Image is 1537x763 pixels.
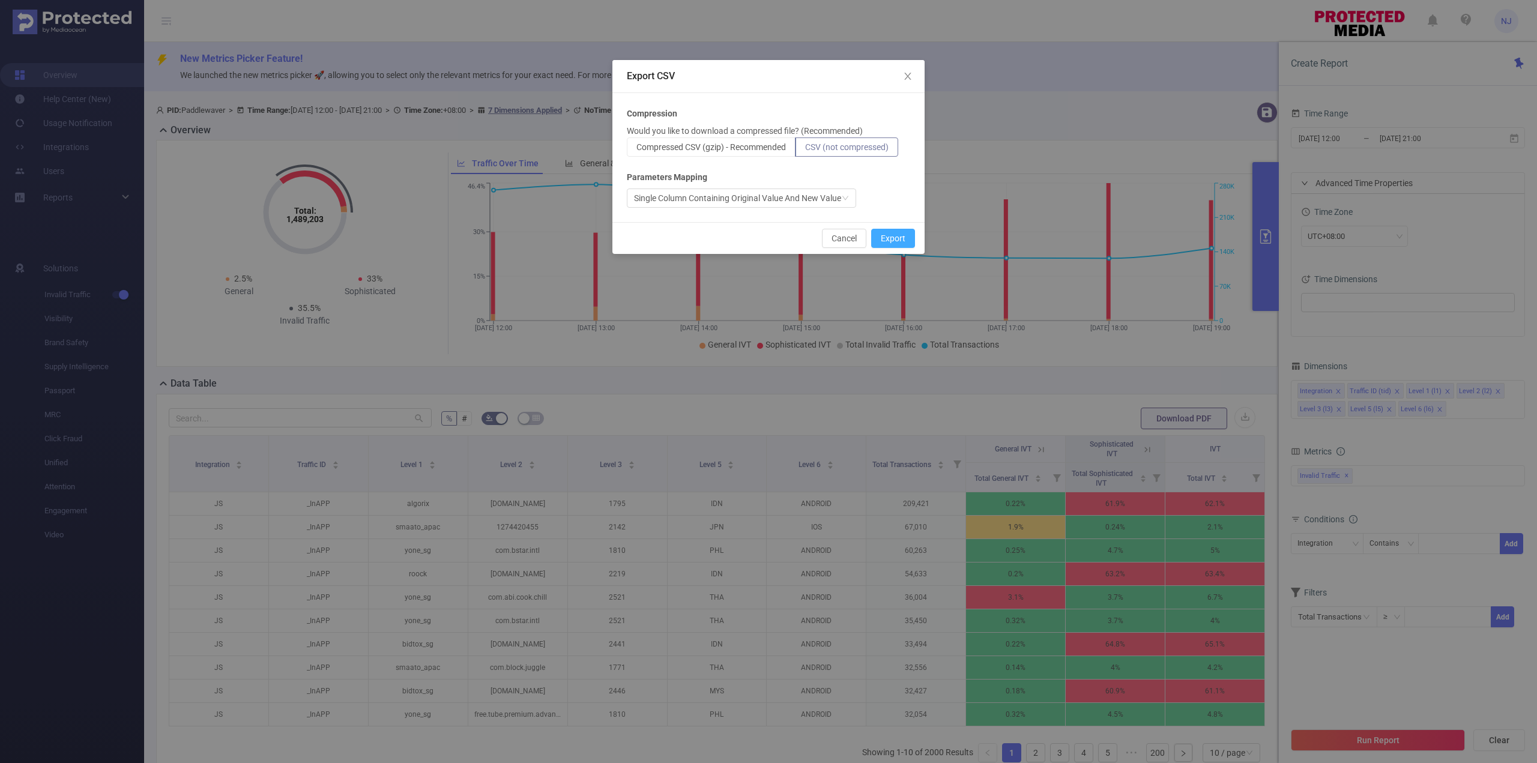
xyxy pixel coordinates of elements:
button: Cancel [822,229,866,248]
span: CSV (not compressed) [805,142,889,152]
b: Parameters Mapping [627,171,707,184]
button: Close [891,60,925,94]
b: Compression [627,107,677,120]
div: Export CSV [627,70,910,83]
div: Single Column Containing Original Value And New Value [634,189,841,207]
i: icon: down [842,195,849,203]
button: Export [871,229,915,248]
i: icon: close [903,71,913,81]
p: Would you like to download a compressed file? (Recommended) [627,125,863,137]
span: Compressed CSV (gzip) - Recommended [636,142,786,152]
